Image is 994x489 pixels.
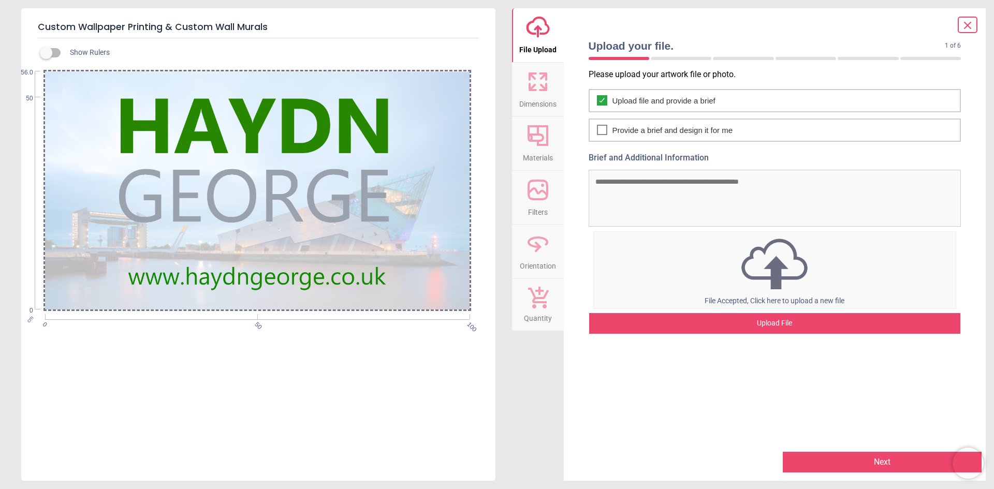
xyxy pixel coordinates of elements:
[520,256,556,272] span: Orientation
[512,116,564,170] button: Materials
[465,320,472,327] span: 100
[13,306,33,315] span: 0
[523,148,553,164] span: Materials
[512,171,564,225] button: Filters
[512,8,564,62] button: File Upload
[612,95,715,106] span: Upload file and provide a brief
[38,17,479,38] h5: Custom Wallpaper Printing & Custom Wall Murals
[40,320,47,327] span: 0
[528,202,548,218] span: Filters
[589,38,945,53] span: Upload your file.
[13,94,33,103] span: 50
[46,47,495,59] div: Show Rulers
[953,448,984,479] iframe: Brevo live chat
[589,152,961,164] label: Brief and Additional Information
[519,94,557,110] span: Dimensions
[612,125,733,136] span: Provide a brief and design it for me
[253,320,259,327] span: 50
[705,297,844,305] span: File Accepted, Click here to upload a new file
[524,308,552,324] span: Quantity
[512,225,564,278] button: Orientation
[783,452,982,472] button: Next
[512,279,564,331] button: Quantity
[945,41,961,50] span: 1 of 6
[589,313,961,334] div: Upload File
[589,69,970,80] p: Please upload your artwork file or photo.
[519,40,557,55] span: File Upload
[594,235,956,292] img: upload icon
[13,68,33,77] span: 56.0
[512,63,564,116] button: Dimensions
[25,315,34,323] span: cm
